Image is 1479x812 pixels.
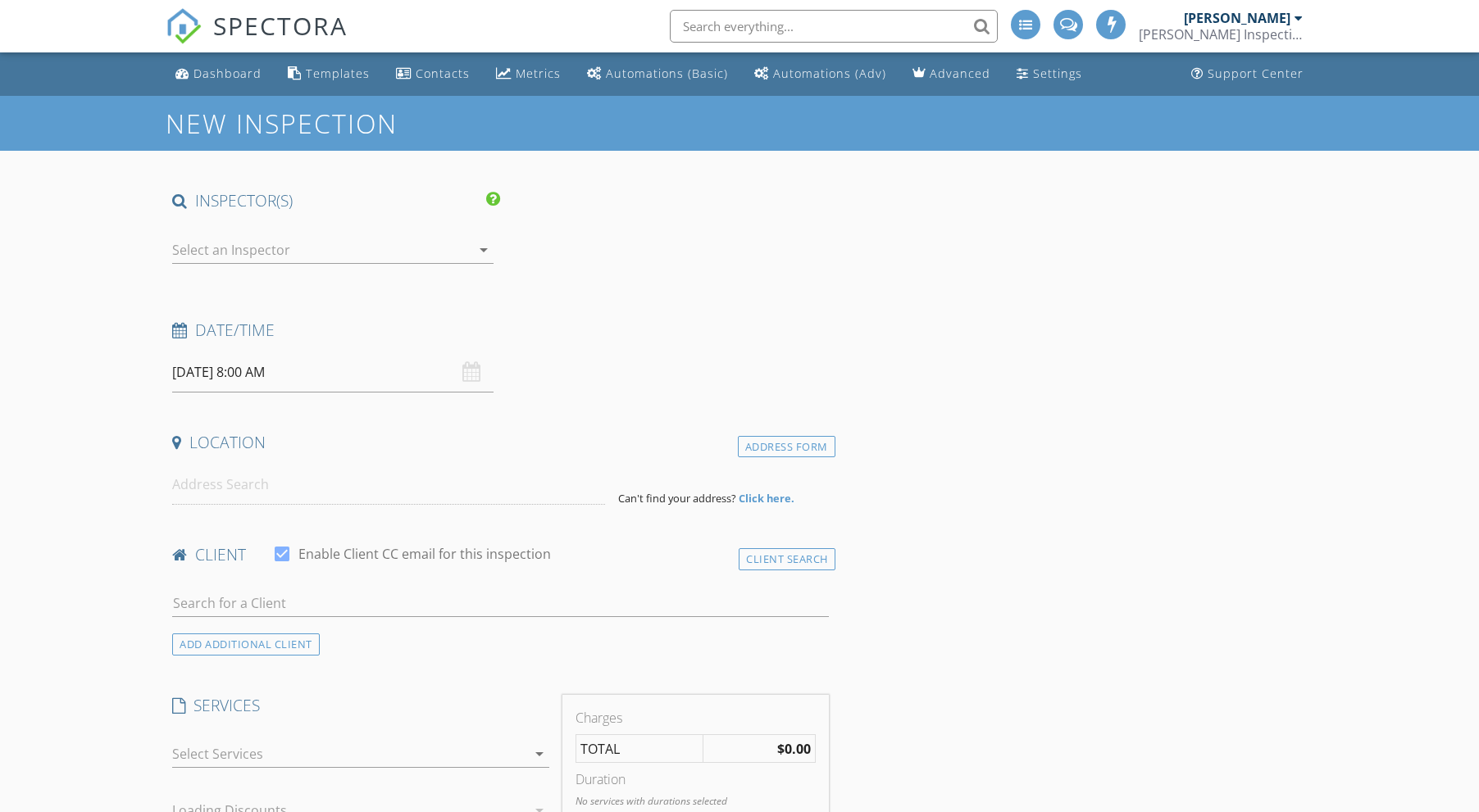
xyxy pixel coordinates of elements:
div: Metrics [516,66,561,81]
a: Advanced [906,59,997,89]
td: TOTAL [576,734,703,763]
div: Templates [306,66,370,81]
a: Automations (Basic) [580,59,735,89]
div: Advanced [930,66,990,81]
p: No services with durations selected [576,794,815,809]
i: arrow_drop_down [474,240,494,260]
span: SPECTORA [213,8,348,43]
div: Client Search [739,548,835,570]
div: Automations (Basic) [606,66,728,81]
h4: client [172,544,829,565]
h4: SERVICES [172,695,549,716]
div: [PERSON_NAME] [1184,10,1290,26]
img: The Best Home Inspection Software - Spectora [166,8,202,44]
div: Address Form [738,436,835,458]
h4: Date/Time [172,320,829,341]
input: Address Search [172,465,605,505]
h4: INSPECTOR(S) [172,190,500,211]
a: Automations (Advanced) [748,59,893,89]
strong: Click here. [739,491,794,506]
input: Search everything... [670,10,998,43]
div: Duration [576,769,815,789]
input: Select date [172,352,494,392]
a: Contacts [389,59,476,89]
div: Contacts [416,66,470,81]
div: Support Center [1208,66,1304,81]
label: Enable Client CC email for this inspection [298,546,551,562]
a: Templates [281,59,376,89]
a: Support Center [1185,59,1310,89]
a: Metrics [489,59,567,89]
span: Can't find your address? [618,491,736,506]
a: Settings [1010,59,1089,89]
div: Freeborn Inspections [1139,26,1303,43]
a: Dashboard [169,59,268,89]
div: Dashboard [193,66,262,81]
div: Charges [576,708,815,728]
div: Automations (Adv) [773,66,886,81]
h1: New Inspection [166,109,529,138]
strong: $0.00 [777,740,811,758]
input: Search for a Client [172,590,829,617]
i: arrow_drop_down [530,744,549,764]
h4: Location [172,432,829,453]
a: SPECTORA [166,22,348,57]
div: ADD ADDITIONAL client [172,633,320,655]
div: Settings [1033,66,1082,81]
